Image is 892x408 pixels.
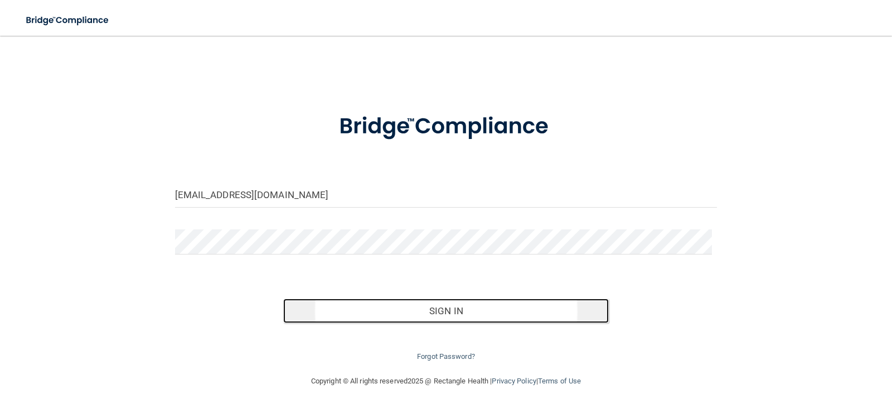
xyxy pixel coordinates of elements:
[175,183,718,208] input: Email
[316,98,576,156] img: bridge_compliance_login_screen.278c3ca4.svg
[492,377,536,385] a: Privacy Policy
[17,9,119,32] img: bridge_compliance_login_screen.278c3ca4.svg
[699,334,879,378] iframe: Drift Widget Chat Controller
[243,363,649,399] div: Copyright © All rights reserved 2025 @ Rectangle Health | |
[538,377,581,385] a: Terms of Use
[283,299,609,323] button: Sign In
[417,352,475,361] a: Forgot Password?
